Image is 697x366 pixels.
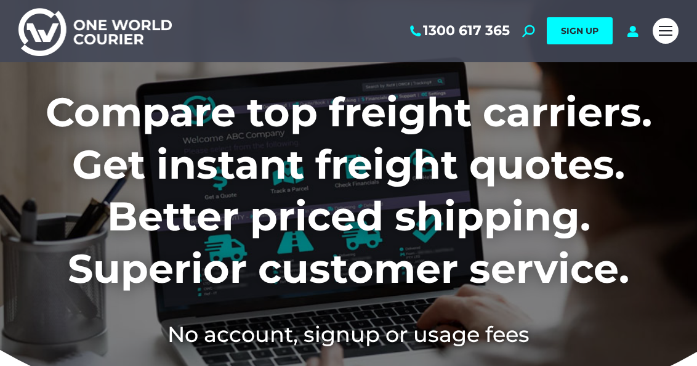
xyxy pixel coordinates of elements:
img: One World Courier [18,6,172,56]
h1: Compare top freight carriers. Get instant freight quotes. Better priced shipping. Superior custom... [18,86,679,295]
span: SIGN UP [561,25,598,36]
h2: No account, signup or usage fees [18,319,679,349]
a: Mobile menu icon [653,18,679,44]
a: SIGN UP [547,17,613,44]
a: 1300 617 365 [408,23,510,39]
